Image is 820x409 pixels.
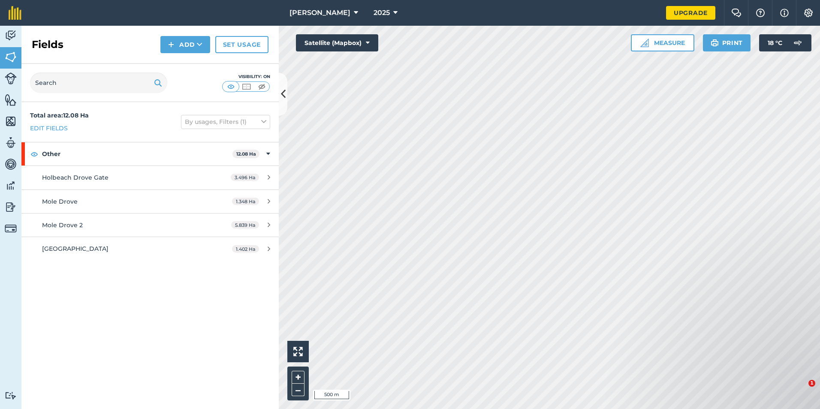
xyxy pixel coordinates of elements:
button: By usages, Filters (1) [181,115,270,129]
img: A question mark icon [755,9,766,17]
img: Ruler icon [640,39,649,47]
a: [GEOGRAPHIC_DATA]1.402 Ha [21,237,279,260]
img: svg+xml;base64,PHN2ZyB4bWxucz0iaHR0cDovL3d3dy53My5vcmcvMjAwMC9zdmciIHdpZHRoPSIxOSIgaGVpZ2h0PSIyNC... [711,38,719,48]
img: svg+xml;base64,PD94bWwgdmVyc2lvbj0iMS4wIiBlbmNvZGluZz0idXRmLTgiPz4KPCEtLSBHZW5lcmF0b3I6IEFkb2JlIE... [5,391,17,400]
iframe: Intercom live chat [791,380,811,400]
img: svg+xml;base64,PD94bWwgdmVyc2lvbj0iMS4wIiBlbmNvZGluZz0idXRmLTgiPz4KPCEtLSBHZW5lcmF0b3I6IEFkb2JlIE... [5,179,17,192]
img: Two speech bubbles overlapping with the left bubble in the forefront [731,9,742,17]
img: svg+xml;base64,PD94bWwgdmVyc2lvbj0iMS4wIiBlbmNvZGluZz0idXRmLTgiPz4KPCEtLSBHZW5lcmF0b3I6IEFkb2JlIE... [5,136,17,149]
a: Edit fields [30,123,68,133]
span: [PERSON_NAME] [289,8,350,18]
h2: Fields [32,38,63,51]
strong: 12.08 Ha [236,151,256,157]
img: svg+xml;base64,PD94bWwgdmVyc2lvbj0iMS4wIiBlbmNvZGluZz0idXRmLTgiPz4KPCEtLSBHZW5lcmF0b3I6IEFkb2JlIE... [5,72,17,84]
span: Holbeach Drove Gate [42,174,109,181]
button: + [292,371,304,384]
span: Mole Drove 2 [42,221,83,229]
img: svg+xml;base64,PHN2ZyB4bWxucz0iaHR0cDovL3d3dy53My5vcmcvMjAwMC9zdmciIHdpZHRoPSI1MCIgaGVpZ2h0PSI0MC... [256,82,267,91]
img: svg+xml;base64,PHN2ZyB4bWxucz0iaHR0cDovL3d3dy53My5vcmcvMjAwMC9zdmciIHdpZHRoPSI1NiIgaGVpZ2h0PSI2MC... [5,115,17,128]
strong: Other [42,142,232,165]
span: 1 [808,380,815,387]
button: – [292,384,304,396]
button: Print [703,34,751,51]
img: svg+xml;base64,PD94bWwgdmVyc2lvbj0iMS4wIiBlbmNvZGluZz0idXRmLTgiPz4KPCEtLSBHZW5lcmF0b3I6IEFkb2JlIE... [5,223,17,235]
img: svg+xml;base64,PHN2ZyB4bWxucz0iaHR0cDovL3d3dy53My5vcmcvMjAwMC9zdmciIHdpZHRoPSI1NiIgaGVpZ2h0PSI2MC... [5,51,17,63]
a: Mole Drove1.348 Ha [21,190,279,213]
img: svg+xml;base64,PHN2ZyB4bWxucz0iaHR0cDovL3d3dy53My5vcmcvMjAwMC9zdmciIHdpZHRoPSIxOSIgaGVpZ2h0PSIyNC... [154,78,162,88]
img: svg+xml;base64,PHN2ZyB4bWxucz0iaHR0cDovL3d3dy53My5vcmcvMjAwMC9zdmciIHdpZHRoPSI1NiIgaGVpZ2h0PSI2MC... [5,93,17,106]
img: Four arrows, one pointing top left, one top right, one bottom right and the last bottom left [293,347,303,356]
button: 18 °C [759,34,811,51]
img: svg+xml;base64,PHN2ZyB4bWxucz0iaHR0cDovL3d3dy53My5vcmcvMjAwMC9zdmciIHdpZHRoPSIxNCIgaGVpZ2h0PSIyNC... [168,39,174,50]
span: 18 ° C [768,34,782,51]
img: svg+xml;base64,PHN2ZyB4bWxucz0iaHR0cDovL3d3dy53My5vcmcvMjAwMC9zdmciIHdpZHRoPSI1MCIgaGVpZ2h0PSI0MC... [241,82,252,91]
span: 1.348 Ha [232,198,259,205]
span: 5.839 Ha [231,221,259,229]
img: svg+xml;base64,PD94bWwgdmVyc2lvbj0iMS4wIiBlbmNvZGluZz0idXRmLTgiPz4KPCEtLSBHZW5lcmF0b3I6IEFkb2JlIE... [5,158,17,171]
img: fieldmargin Logo [9,6,21,20]
div: Other12.08 Ha [21,142,279,165]
strong: Total area : 12.08 Ha [30,111,89,119]
span: 3.496 Ha [231,174,259,181]
a: Mole Drove 25.839 Ha [21,214,279,237]
span: [GEOGRAPHIC_DATA] [42,245,109,253]
span: Mole Drove [42,198,78,205]
img: svg+xml;base64,PHN2ZyB4bWxucz0iaHR0cDovL3d3dy53My5vcmcvMjAwMC9zdmciIHdpZHRoPSIxOCIgaGVpZ2h0PSIyNC... [30,149,38,159]
img: svg+xml;base64,PHN2ZyB4bWxucz0iaHR0cDovL3d3dy53My5vcmcvMjAwMC9zdmciIHdpZHRoPSI1MCIgaGVpZ2h0PSI0MC... [226,82,236,91]
span: 2025 [374,8,390,18]
img: svg+xml;base64,PD94bWwgdmVyc2lvbj0iMS4wIiBlbmNvZGluZz0idXRmLTgiPz4KPCEtLSBHZW5lcmF0b3I6IEFkb2JlIE... [789,34,806,51]
button: Satellite (Mapbox) [296,34,378,51]
img: svg+xml;base64,PD94bWwgdmVyc2lvbj0iMS4wIiBlbmNvZGluZz0idXRmLTgiPz4KPCEtLSBHZW5lcmF0b3I6IEFkb2JlIE... [5,29,17,42]
a: Upgrade [666,6,715,20]
span: 1.402 Ha [232,245,259,253]
button: Add [160,36,210,53]
a: Set usage [215,36,268,53]
button: Measure [631,34,694,51]
a: Holbeach Drove Gate3.496 Ha [21,166,279,189]
input: Search [30,72,167,93]
img: svg+xml;base64,PD94bWwgdmVyc2lvbj0iMS4wIiBlbmNvZGluZz0idXRmLTgiPz4KPCEtLSBHZW5lcmF0b3I6IEFkb2JlIE... [5,201,17,214]
div: Visibility: On [222,73,270,80]
img: svg+xml;base64,PHN2ZyB4bWxucz0iaHR0cDovL3d3dy53My5vcmcvMjAwMC9zdmciIHdpZHRoPSIxNyIgaGVpZ2h0PSIxNy... [780,8,789,18]
img: A cog icon [803,9,814,17]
